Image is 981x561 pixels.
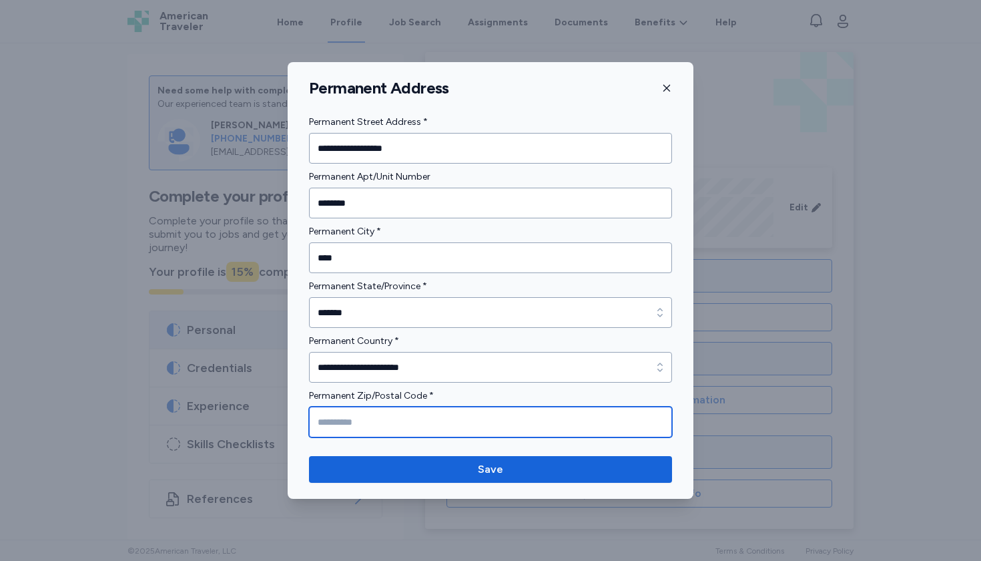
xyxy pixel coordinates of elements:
[309,133,672,164] input: Permanent Street Address *
[309,456,672,483] button: Save
[309,278,672,295] label: Permanent State/Province *
[309,78,449,98] h1: Permanent Address
[309,114,672,130] label: Permanent Street Address *
[309,224,672,240] label: Permanent City *
[309,333,672,349] label: Permanent Country *
[309,407,672,437] input: Permanent Zip/Postal Code *
[309,242,672,273] input: Permanent City *
[309,388,672,404] label: Permanent Zip/Postal Code *
[309,169,672,185] label: Permanent Apt/Unit Number
[309,188,672,218] input: Permanent Apt/Unit Number
[478,461,503,478] span: Save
